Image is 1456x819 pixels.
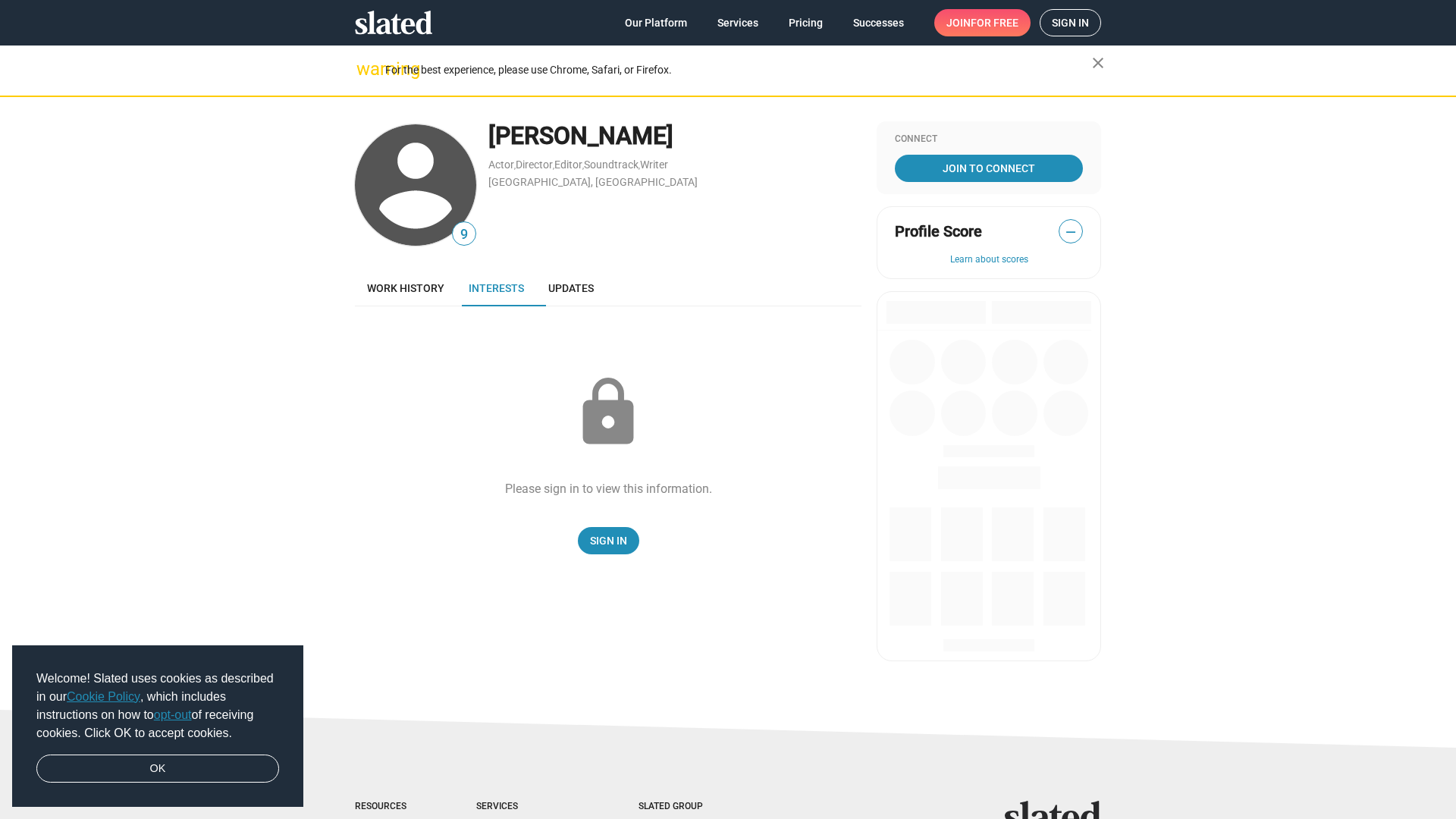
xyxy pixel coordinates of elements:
a: Soundtrack [584,158,639,171]
div: For the best experience, please use Chrome, Safari, or Firefox. [385,60,1092,80]
a: Cookie Policy [67,690,140,703]
a: Successes [841,9,916,36]
div: Connect [895,133,1083,146]
span: Sign In [590,527,627,554]
span: — [1059,222,1082,242]
button: Learn about scores [895,254,1083,266]
div: cookieconsent [12,645,303,808]
span: Join [946,9,1018,36]
a: Join To Connect [895,155,1083,182]
div: Slated Group [639,801,742,813]
span: , [582,162,584,170]
mat-icon: lock [570,375,646,450]
a: Joinfor free [934,9,1031,36]
mat-icon: warning [356,60,375,78]
span: , [639,162,640,170]
a: Writer [640,158,668,171]
span: Profile Score [895,221,982,242]
a: [GEOGRAPHIC_DATA], [GEOGRAPHIC_DATA] [488,176,698,188]
a: Work history [355,270,457,306]
span: Join To Connect [898,155,1080,182]
span: Services [717,9,758,36]
span: Sign in [1052,10,1089,36]
span: 9 [453,224,475,245]
mat-icon: close [1089,54,1107,72]
a: Interests [457,270,536,306]
a: Updates [536,270,606,306]
div: Please sign in to view this information. [505,481,712,497]
a: Editor [554,158,582,171]
span: Our Platform [625,9,687,36]
a: Director [516,158,553,171]
a: Pricing [777,9,835,36]
a: dismiss cookie message [36,755,279,783]
span: Pricing [789,9,823,36]
span: , [553,162,554,170]
span: Successes [853,9,904,36]
span: , [514,162,516,170]
span: Welcome! Slated uses cookies as described in our , which includes instructions on how to of recei... [36,670,279,742]
div: Resources [355,801,416,813]
a: Services [705,9,770,36]
a: Sign in [1040,9,1101,36]
a: Actor [488,158,514,171]
span: Updates [548,282,594,294]
div: [PERSON_NAME] [488,120,861,152]
a: Sign In [578,527,639,554]
span: for free [971,9,1018,36]
a: Our Platform [613,9,699,36]
a: opt-out [154,708,192,721]
span: Work history [367,282,444,294]
span: Interests [469,282,524,294]
div: Services [476,801,578,813]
